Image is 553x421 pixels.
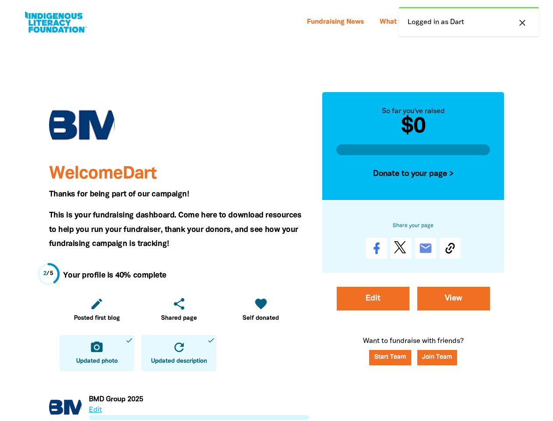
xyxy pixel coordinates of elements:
[141,292,216,328] a: shareShared page
[369,350,411,365] a: Start Team
[63,272,166,279] strong: Your profile is 40% complete
[125,336,133,344] i: done
[514,17,530,29] button: close
[161,314,197,323] span: Shared page
[207,336,215,344] i: done
[254,297,268,311] i: favorite
[419,241,433,255] i: email
[336,117,490,138] h2: $0
[415,238,436,259] a: email
[336,221,490,231] h6: Share your page
[336,106,490,117] div: So far you've raised
[302,15,369,29] a: Fundraising News
[374,15,423,29] a: What we do
[417,287,490,310] a: View
[43,270,53,278] div: / 5
[440,238,461,259] button: Copy Link
[223,292,298,328] a: favoriteSelf donated
[60,292,134,328] a: editPosted first blog
[417,350,458,365] button: Join Team
[49,166,157,182] span: Welcome Dart
[49,212,302,247] span: This is your fundraising dashboard. Come here to download resources to help you run your fundrais...
[90,340,104,354] i: camera_alt
[399,7,539,36] div: Logged in as Dart
[366,238,387,259] a: Share
[74,314,120,323] span: Posted first blog
[141,335,216,371] a: refreshUpdated descriptiondone
[243,314,279,323] span: Self donated
[322,336,504,378] p: Want to fundraise with friends?
[90,297,104,311] i: edit
[337,287,409,310] a: Edit
[76,357,118,366] span: Updated photo
[43,271,47,276] span: 2
[49,191,189,198] span: Thanks for being part of our campaign!
[172,340,186,354] i: refresh
[517,18,528,28] i: close
[151,357,207,366] span: Updated description
[391,238,412,259] a: Post
[336,162,490,186] button: Donate to your page >
[60,335,134,371] a: camera_altUpdated photodone
[172,297,186,311] i: share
